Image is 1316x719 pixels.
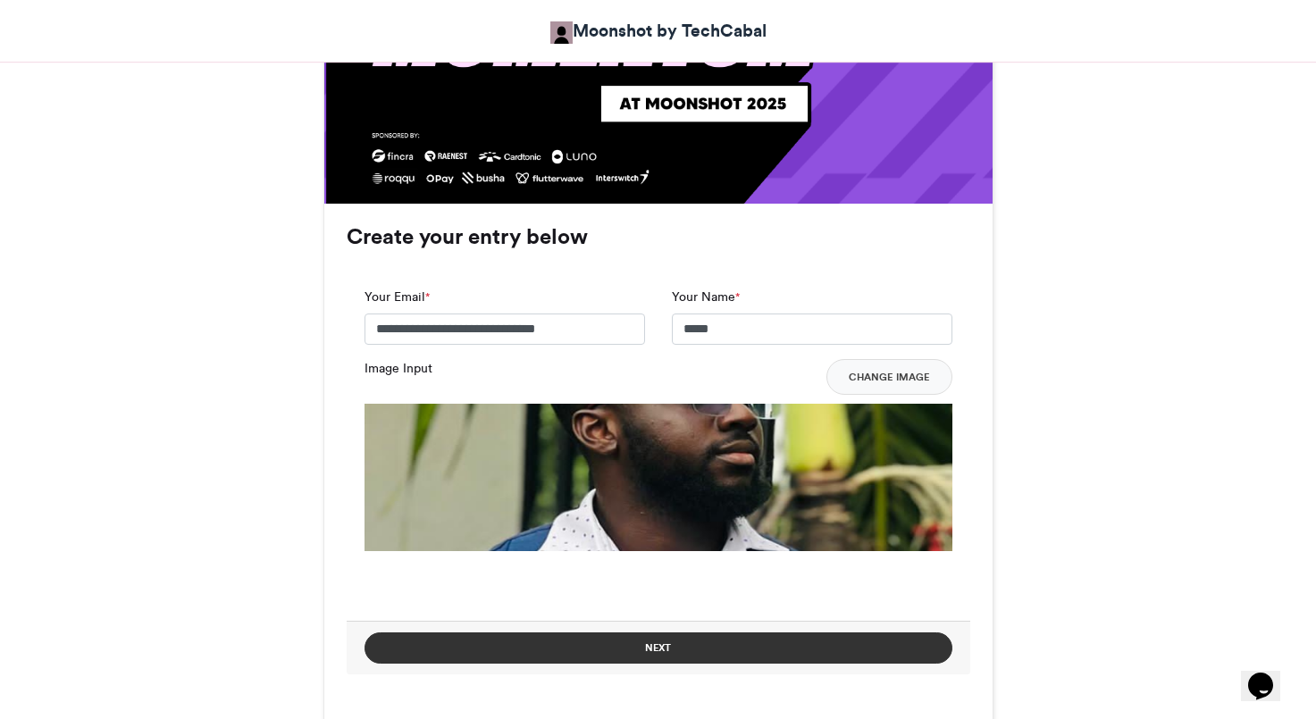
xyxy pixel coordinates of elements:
[672,288,740,306] label: Your Name
[1241,648,1298,701] iframe: chat widget
[347,226,970,247] h3: Create your entry below
[365,632,952,664] button: Next
[365,288,430,306] label: Your Email
[365,359,432,378] label: Image Input
[550,18,767,44] a: Moonshot by TechCabal
[550,21,573,44] img: Moonshot by TechCabal
[826,359,952,395] button: Change Image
